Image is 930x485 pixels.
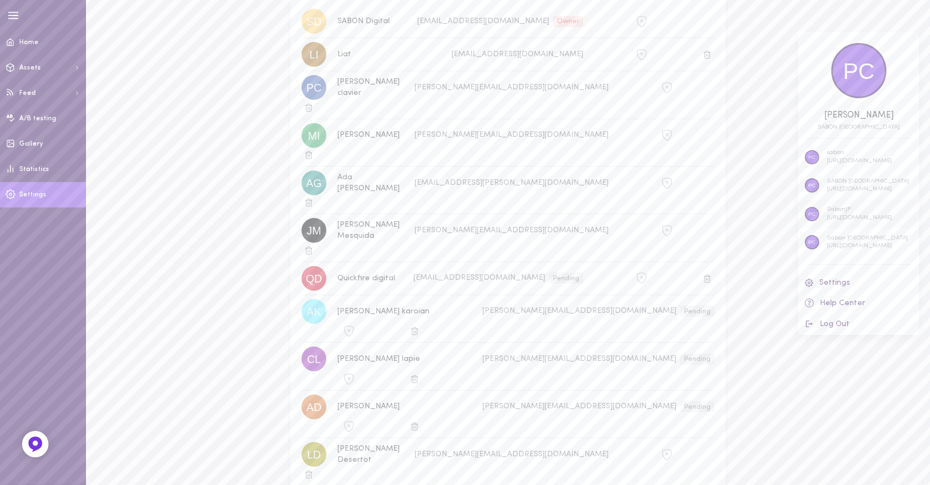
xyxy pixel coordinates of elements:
[827,214,892,222] p: [URL][DOMAIN_NAME]
[827,234,908,243] p: Sabon [GEOGRAPHIC_DATA]
[27,436,44,452] img: Feedback Button
[827,149,892,157] p: sabon
[798,124,919,130] div: 20566
[827,242,908,251] p: [URL][DOMAIN_NAME]
[798,293,919,314] a: Help Center
[827,206,892,214] p: SabonJP
[798,273,919,293] a: Settings
[827,178,909,186] p: SABON [GEOGRAPHIC_DATA]
[798,111,919,120] div: [PERSON_NAME]
[798,314,919,335] button: Log Out
[827,157,892,166] p: [URL][DOMAIN_NAME]
[827,185,909,194] p: [URL][DOMAIN_NAME]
